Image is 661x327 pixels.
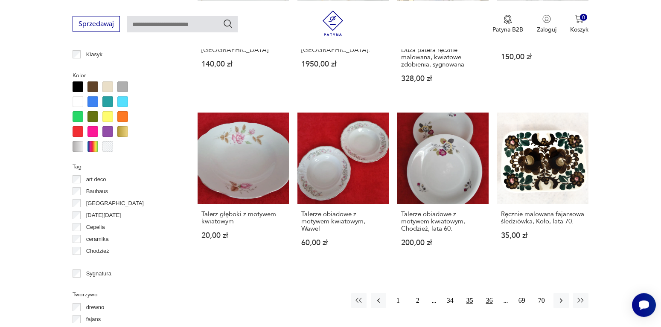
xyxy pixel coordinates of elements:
p: ceramika [86,234,109,244]
p: Zaloguj [537,25,556,33]
p: Cepelia [86,223,105,232]
img: Ikona medalu [504,14,512,24]
p: 140,00 zł [201,61,285,68]
p: 60,00 zł [301,239,385,246]
p: fajans [86,315,101,324]
button: 1 [390,293,406,308]
button: 2 [410,293,425,308]
p: Sygnatura [86,269,111,278]
p: Klasyk [86,50,102,59]
button: Zaloguj [537,14,556,33]
p: [GEOGRAPHIC_DATA] [86,199,144,208]
a: Sprzedawaj [73,21,120,27]
h3: Komplet obiadowy, [GEOGRAPHIC_DATA], [GEOGRAPHIC_DATA]. [301,32,385,54]
p: Kolor [73,71,177,80]
h3: Ręcznie malowana fajansowa śledziówka, Koło, lata 70. [501,211,585,225]
p: Tag [73,162,177,171]
p: drewno [86,303,105,312]
p: Patyna B2B [492,25,523,33]
button: 35 [462,293,478,308]
button: 36 [482,293,497,308]
img: Patyna - sklep z meblami i dekoracjami vintage [320,10,346,36]
p: 200,00 zł [401,239,485,246]
button: Szukaj [223,18,233,29]
iframe: Smartsupp widget button [632,293,656,317]
a: Talerze obiadowe z motywem kwiatowym, WawelTalerze obiadowe z motywem kwiatowym, Wawel60,00 zł [297,113,389,263]
h3: Niezapominajki od Hutschenreuther, 30 cm. Duża patera ręcznie malowana, kwiatowe zdobienia, sygno... [401,32,485,68]
a: Talerze obiadowe z motywem kwiatowym, Chodzież, lata 60.Talerze obiadowe z motywem kwiatowym, Cho... [397,113,489,263]
p: Ćmielów [86,258,108,268]
button: Patyna B2B [492,14,523,33]
p: 1950,00 zł [301,61,385,68]
p: 150,00 zł [501,53,585,61]
p: 328,00 zł [401,75,485,82]
a: Ikona medaluPatyna B2B [492,14,523,33]
a: Talerz głęboki z motywem kwiatowymTalerz głęboki z motywem kwiatowym20,00 zł [198,113,289,263]
p: Chodzież [86,246,109,256]
h3: Talerze obiadowe z motywem kwiatowym, Chodzież, lata 60. [401,211,485,232]
button: 69 [514,293,530,308]
h3: Talerz głęboki z motywem kwiatowym [201,211,285,225]
p: Tworzywo [73,290,177,299]
p: Bauhaus [86,187,108,196]
h3: Półmisek, [GEOGRAPHIC_DATA], [GEOGRAPHIC_DATA] [201,32,285,54]
img: Ikonka użytkownika [542,14,551,23]
div: 0 [580,14,587,21]
button: 0Koszyk [570,14,588,33]
button: 70 [534,293,549,308]
a: Ręcznie malowana fajansowa śledziówka, Koło, lata 70.Ręcznie malowana fajansowa śledziówka, Koło,... [497,113,588,263]
p: art deco [86,175,106,184]
button: 34 [443,293,458,308]
h3: Talerze obiadowe z motywem kwiatowym, Wawel [301,211,385,232]
p: 20,00 zł [201,232,285,239]
p: 35,00 zł [501,232,585,239]
p: Koszyk [570,25,588,33]
p: [DATE][DATE] [86,211,121,220]
img: Ikona koszyka [575,14,583,23]
button: Sprzedawaj [73,16,120,32]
